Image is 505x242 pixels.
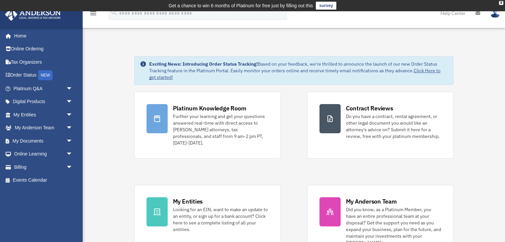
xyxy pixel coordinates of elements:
a: menu [89,12,97,17]
a: Click Here to get started! [149,68,441,80]
div: Further your learning and get your questions answered real-time with direct access to [PERSON_NAM... [173,113,269,146]
div: Contract Reviews [346,104,393,112]
a: Tax Organizers [5,55,83,69]
a: Online Ordering [5,42,83,56]
div: Do you have a contract, rental agreement, or other legal document you would like an attorney's ad... [346,113,442,140]
a: Contract Reviews Do you have a contract, rental agreement, or other legal document you would like... [307,92,454,158]
span: arrow_drop_down [66,148,79,161]
span: arrow_drop_down [66,134,79,148]
img: Anderson Advisors Platinum Portal [3,8,63,21]
div: NEW [38,70,53,80]
strong: Exciting News: Introducing Order Status Tracking! [149,61,258,67]
i: menu [89,9,97,17]
div: Looking for an EIN, want to make an update to an entity, or sign up for a bank account? Click her... [173,206,269,233]
a: Platinum Q&Aarrow_drop_down [5,82,83,95]
a: My Entitiesarrow_drop_down [5,108,83,121]
img: User Pic [490,8,500,18]
div: My Entities [173,197,203,206]
a: Digital Productsarrow_drop_down [5,95,83,108]
span: arrow_drop_down [66,108,79,122]
div: close [499,1,503,5]
i: search [110,9,118,16]
span: arrow_drop_down [66,160,79,174]
a: My Documentsarrow_drop_down [5,134,83,148]
a: Billingarrow_drop_down [5,160,83,174]
a: Events Calendar [5,174,83,187]
div: Platinum Knowledge Room [173,104,246,112]
a: Online Learningarrow_drop_down [5,148,83,161]
a: Order StatusNEW [5,69,83,82]
a: My Anderson Teamarrow_drop_down [5,121,83,135]
div: Get a chance to win 6 months of Platinum for free just by filling out this [169,2,313,10]
div: My Anderson Team [346,197,397,206]
a: Home [5,29,79,42]
span: arrow_drop_down [66,95,79,109]
a: Platinum Knowledge Room Further your learning and get your questions answered real-time with dire... [134,92,281,158]
a: survey [316,2,336,10]
div: Based on your feedback, we're thrilled to announce the launch of our new Order Status Tracking fe... [149,61,448,81]
span: arrow_drop_down [66,121,79,135]
span: arrow_drop_down [66,82,79,95]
